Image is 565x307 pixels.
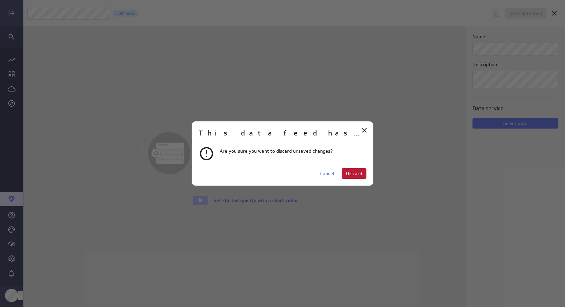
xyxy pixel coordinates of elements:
[342,168,366,179] button: Discard
[320,171,334,176] span: Cancel
[359,125,370,136] div: Close
[316,168,338,179] button: Cancel
[199,128,366,139] h2: This data feed has unsaved changes
[346,171,362,176] span: Discard
[220,148,333,155] p: Are you sure you want to discard unsaved changes?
